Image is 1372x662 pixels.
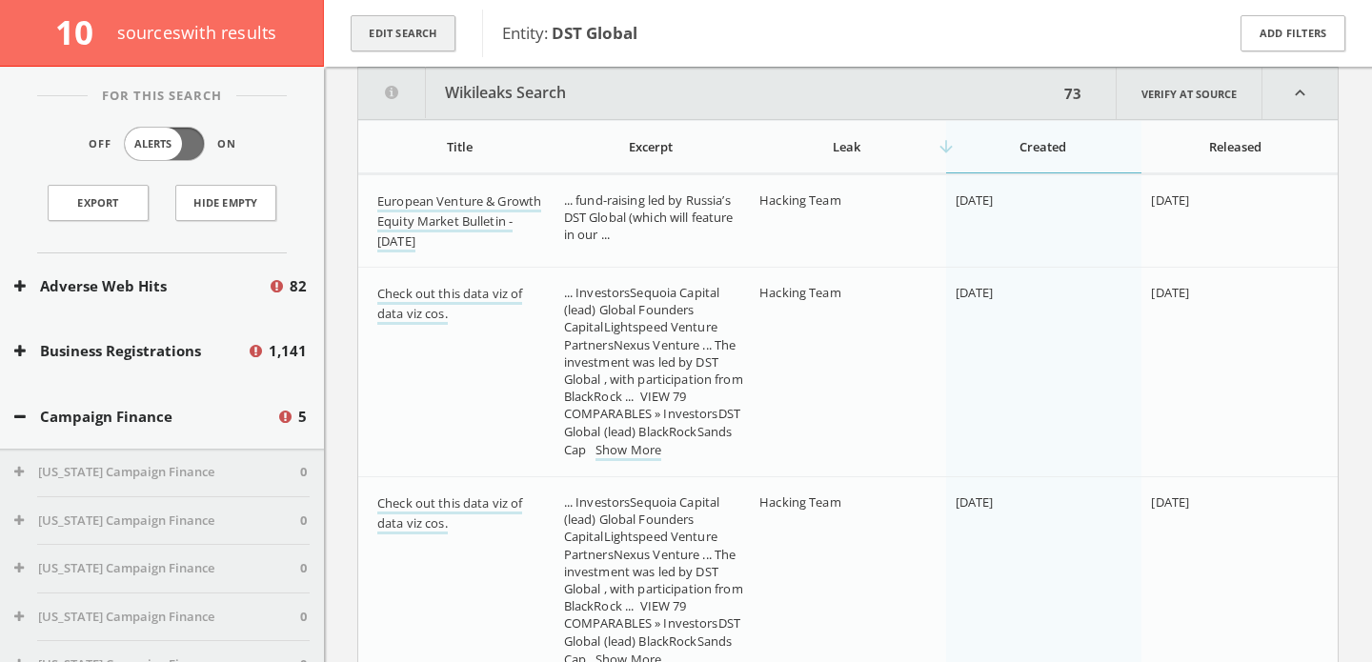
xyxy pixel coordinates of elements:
[564,191,734,243] span: ... fund-raising led by Russia’s DST Global (which will feature in our ...
[564,284,743,458] span: ... InvestorsSequoia Capital (lead) Global Founders CapitalLightspeed Venture PartnersNexus Ventu...
[1262,68,1338,119] i: expand_less
[14,559,300,578] button: [US_STATE] Campaign Finance
[175,185,276,221] button: Hide Empty
[377,192,541,252] a: European Venture & Growth Equity Market Bulletin - [DATE]
[956,191,994,209] span: [DATE]
[956,493,994,511] span: [DATE]
[377,138,543,155] div: Title
[290,275,307,297] span: 82
[502,22,637,44] span: Entity:
[377,494,522,534] a: Check out this data viz of data viz cos.
[1241,15,1345,52] button: Add Filters
[14,512,300,531] button: [US_STATE] Campaign Finance
[89,136,111,152] span: Off
[351,15,455,52] button: Edit Search
[269,340,307,362] span: 1,141
[1151,191,1189,209] span: [DATE]
[14,463,300,482] button: [US_STATE] Campaign Finance
[1151,284,1189,301] span: [DATE]
[956,138,1131,155] div: Created
[1151,493,1189,511] span: [DATE]
[759,138,935,155] div: Leak
[298,406,307,428] span: 5
[14,608,300,627] button: [US_STATE] Campaign Finance
[55,10,110,54] span: 10
[300,559,307,578] span: 0
[300,608,307,627] span: 0
[377,285,522,325] a: Check out this data viz of data viz cos.
[956,284,994,301] span: [DATE]
[1059,68,1087,119] div: 73
[88,87,236,106] span: For This Search
[48,185,149,221] a: Export
[552,22,637,44] b: DST Global
[14,406,276,428] button: Campaign Finance
[117,21,277,44] span: source s with results
[564,138,739,155] div: Excerpt
[759,493,841,511] span: Hacking Team
[14,275,268,297] button: Adverse Web Hits
[217,136,236,152] span: On
[595,440,661,460] a: Show More
[300,463,307,482] span: 0
[14,340,247,362] button: Business Registrations
[1151,138,1319,155] div: Released
[358,68,1059,119] button: Wikileaks Search
[759,191,841,209] span: Hacking Team
[759,284,841,301] span: Hacking Team
[300,512,307,531] span: 0
[937,137,956,156] i: arrow_downward
[1116,68,1262,119] a: Verify at source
